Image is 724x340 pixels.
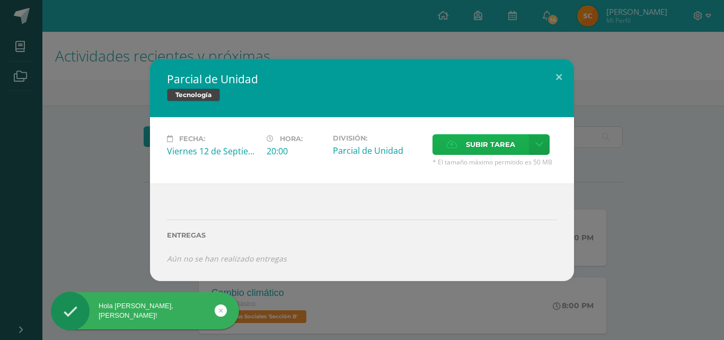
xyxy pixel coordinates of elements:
[333,134,424,142] label: División:
[167,254,287,264] i: Aún no se han realizado entregas
[167,145,258,157] div: Viernes 12 de Septiembre
[544,59,574,95] button: Close (Esc)
[432,158,557,167] span: * El tamaño máximo permitido es 50 MB
[167,231,557,239] label: Entregas
[167,72,557,86] h2: Parcial de Unidad
[179,135,205,143] span: Fecha:
[333,145,424,156] div: Parcial de Unidad
[280,135,303,143] span: Hora:
[167,89,220,101] span: Tecnología
[267,145,324,157] div: 20:00
[51,301,239,320] div: Hola [PERSON_NAME], [PERSON_NAME]!
[466,135,515,154] span: Subir tarea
